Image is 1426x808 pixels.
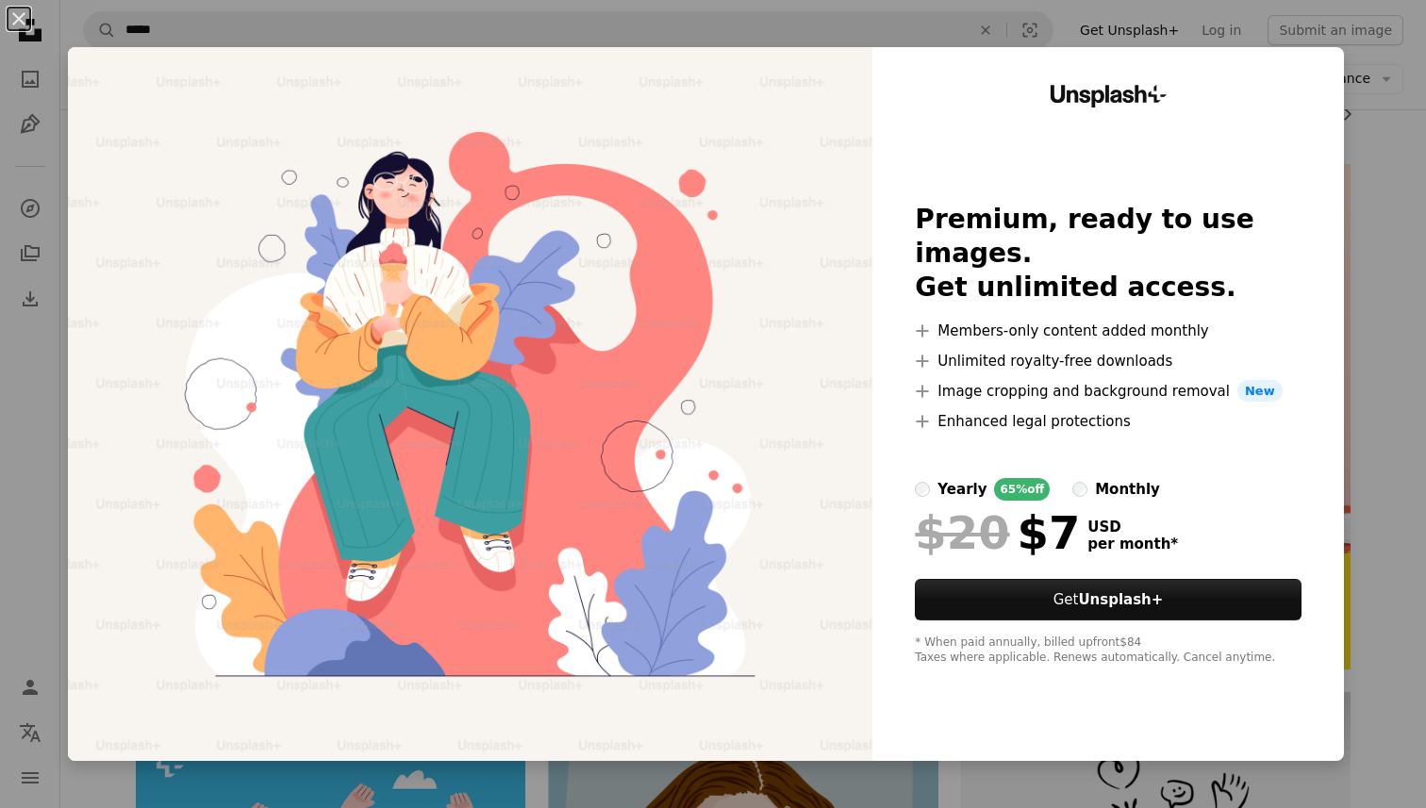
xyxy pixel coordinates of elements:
li: Enhanced legal protections [915,410,1301,433]
li: Unlimited royalty-free downloads [915,350,1301,372]
button: GetUnsplash+ [915,579,1301,620]
div: monthly [1095,478,1160,501]
span: USD [1087,519,1178,536]
h2: Premium, ready to use images. Get unlimited access. [915,203,1301,305]
input: yearly65%off [915,482,930,497]
div: yearly [937,478,987,501]
li: Members-only content added monthly [915,320,1301,342]
strong: Unsplash+ [1078,591,1163,608]
li: Image cropping and background removal [915,380,1301,403]
span: $20 [915,508,1009,557]
div: * When paid annually, billed upfront $84 Taxes where applicable. Renews automatically. Cancel any... [915,635,1301,666]
span: New [1237,380,1283,403]
span: per month * [1087,536,1178,552]
div: 65% off [994,478,1050,501]
input: monthly [1072,482,1087,497]
div: $7 [915,508,1080,557]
